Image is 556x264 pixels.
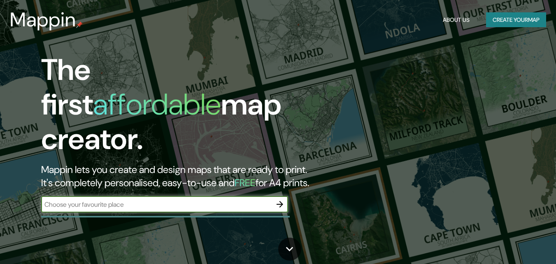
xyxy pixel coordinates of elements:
[440,12,473,28] button: About Us
[76,21,83,28] img: mappin-pin
[235,176,256,189] h5: FREE
[93,85,221,124] h1: affordable
[486,12,546,28] button: Create yourmap
[41,200,272,209] input: Choose your favourite place
[41,53,319,163] h1: The first map creator.
[41,163,319,189] h2: Mappin lets you create and design maps that are ready to print. It's completely personalised, eas...
[10,8,76,31] h3: Mappin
